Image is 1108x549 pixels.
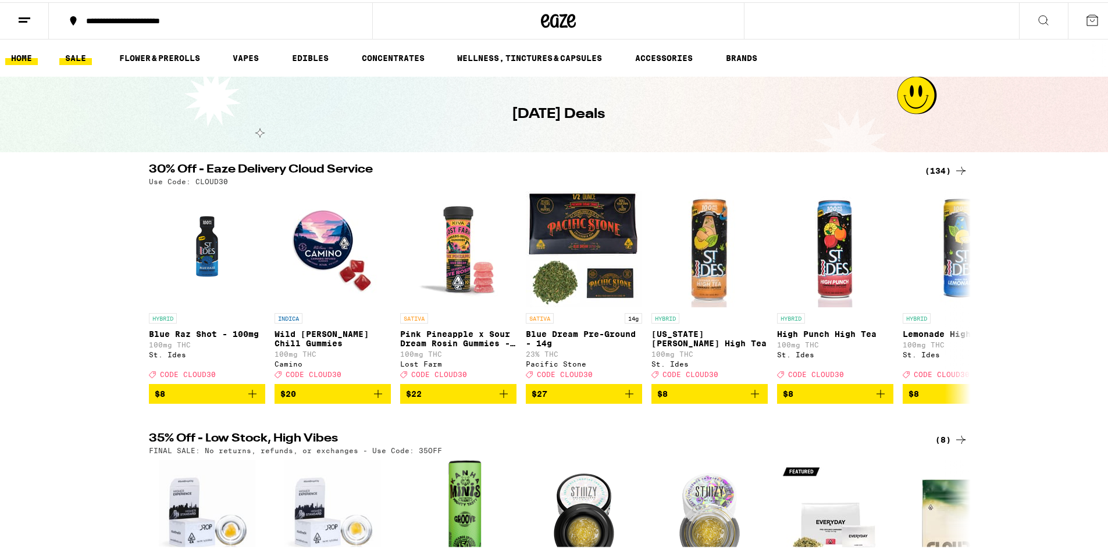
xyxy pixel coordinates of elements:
[280,387,296,396] span: $20
[59,49,92,63] a: SALE
[903,349,1019,356] div: St. Ides
[788,368,844,376] span: CODE CLOUD30
[537,368,593,376] span: CODE CLOUD30
[651,189,768,382] a: Open page for Georgia Peach High Tea from St. Ides
[149,189,265,305] img: St. Ides - Blue Raz Shot - 100mg
[400,382,516,401] button: Add to bag
[149,444,442,452] p: FINAL SALE: No returns, refunds, or exchanges - Use Code: 35OFF
[777,311,805,321] p: HYBRID
[356,49,430,63] a: CONCENTRATES
[275,311,302,321] p: INDICA
[149,311,177,321] p: HYBRID
[149,382,265,401] button: Add to bag
[903,382,1019,401] button: Add to bag
[903,189,1019,305] img: St. Ides - Lemonade High Tea
[629,49,699,63] a: ACCESSORIES
[400,358,516,365] div: Lost Farm
[783,387,793,396] span: $8
[400,189,516,382] a: Open page for Pink Pineapple x Sour Dream Rosin Gummies - 100mg from Lost Farm
[777,382,893,401] button: Add to bag
[903,327,1019,336] p: Lemonade High Tea
[526,382,642,401] button: Add to bag
[777,339,893,346] p: 100mg THC
[155,387,165,396] span: $8
[662,368,718,376] span: CODE CLOUD30
[526,189,642,382] a: Open page for Blue Dream Pre-Ground - 14g from Pacific Stone
[400,311,428,321] p: SATIVA
[286,368,341,376] span: CODE CLOUD30
[532,387,547,396] span: $27
[651,327,768,346] p: [US_STATE][PERSON_NAME] High Tea
[651,382,768,401] button: Add to bag
[160,368,216,376] span: CODE CLOUD30
[275,189,391,382] a: Open page for Wild Berry Chill Gummies from Camino
[149,339,265,346] p: 100mg THC
[275,348,391,356] p: 100mg THC
[651,311,679,321] p: HYBRID
[720,49,763,63] a: BRANDS
[149,175,228,183] p: Use Code: CLOUD30
[227,49,265,63] a: VAPES
[5,49,38,63] a: HOME
[406,387,422,396] span: $22
[526,189,642,305] img: Pacific Stone - Blue Dream Pre-Ground - 14g
[526,358,642,365] div: Pacific Stone
[914,368,970,376] span: CODE CLOUD30
[400,327,516,346] p: Pink Pineapple x Sour Dream Rosin Gummies - 100mg
[275,189,391,305] img: Camino - Wild Berry Chill Gummies
[275,358,391,365] div: Camino
[777,189,893,382] a: Open page for High Punch High Tea from St. Ides
[286,49,334,63] a: EDIBLES
[149,349,265,356] div: St. Ides
[7,8,84,17] span: Hi. Need any help?
[113,49,206,63] a: FLOWER & PREROLLS
[777,349,893,356] div: St. Ides
[526,327,642,346] p: Blue Dream Pre-Ground - 14g
[925,162,968,175] a: (134)
[625,311,642,321] p: 14g
[275,382,391,401] button: Add to bag
[400,348,516,356] p: 100mg THC
[149,327,265,336] p: Blue Raz Shot - 100mg
[400,189,516,305] img: Lost Farm - Pink Pineapple x Sour Dream Rosin Gummies - 100mg
[651,189,768,305] img: St. Ides - Georgia Peach High Tea
[651,348,768,356] p: 100mg THC
[512,102,605,122] h1: [DATE] Deals
[903,339,1019,346] p: 100mg THC
[149,189,265,382] a: Open page for Blue Raz Shot - 100mg from St. Ides
[657,387,668,396] span: $8
[903,311,931,321] p: HYBRID
[411,368,467,376] span: CODE CLOUD30
[777,327,893,336] p: High Punch High Tea
[526,311,554,321] p: SATIVA
[526,348,642,356] p: 23% THC
[451,49,608,63] a: WELLNESS, TINCTURES & CAPSULES
[935,430,968,444] a: (8)
[777,189,893,305] img: St. Ides - High Punch High Tea
[275,327,391,346] p: Wild [PERSON_NAME] Chill Gummies
[149,162,911,175] h2: 30% Off - Eaze Delivery Cloud Service
[651,358,768,365] div: St. Ides
[909,387,919,396] span: $8
[903,189,1019,382] a: Open page for Lemonade High Tea from St. Ides
[149,430,911,444] h2: 35% Off - Low Stock, High Vibes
